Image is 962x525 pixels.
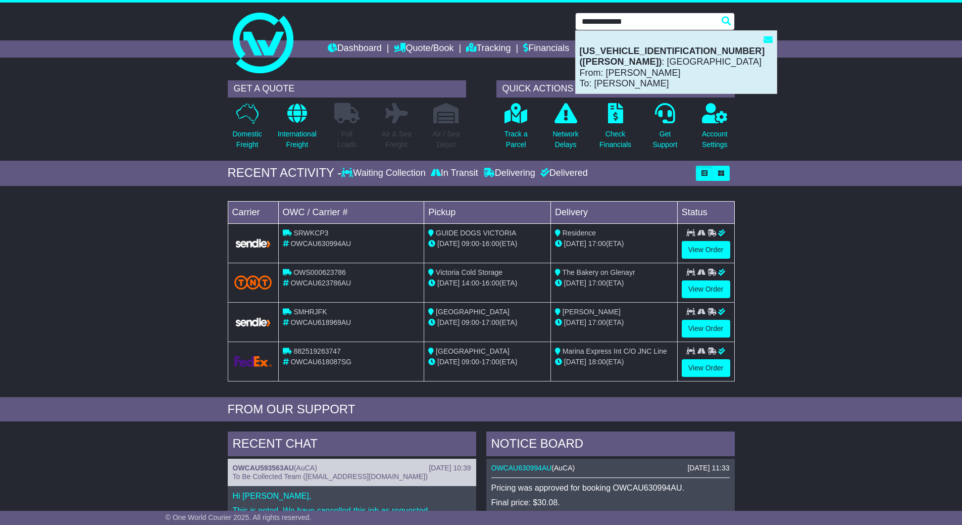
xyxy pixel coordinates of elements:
[462,318,479,326] span: 09:00
[433,129,460,150] p: Air / Sea Depot
[428,317,546,328] div: - (ETA)
[234,238,272,249] img: GetCarrierServiceLogo
[278,129,317,150] p: International Freight
[437,240,460,248] span: [DATE]
[436,347,510,355] span: [GEOGRAPHIC_DATA]
[428,168,481,179] div: In Transit
[233,506,471,515] p: This is noted. We have cancelled this job as requested.
[462,358,479,366] span: 09:00
[652,129,677,150] p: Get Support
[481,168,538,179] div: Delivering
[428,278,546,289] div: - (ETA)
[486,432,735,459] div: NOTICE BOARD
[482,279,499,287] span: 16:00
[588,318,606,326] span: 17:00
[538,168,588,179] div: Delivered
[436,308,510,316] span: [GEOGRAPHIC_DATA]
[523,40,569,58] a: Financials
[482,318,499,326] span: 17:00
[437,358,460,366] span: [DATE]
[290,358,351,366] span: OWCAU618087SG
[232,129,262,150] p: Domestic Freight
[290,318,351,326] span: OWCAU618969AU
[437,318,460,326] span: [DATE]
[701,103,728,156] a: AccountSettings
[682,241,730,259] a: View Order
[382,129,412,150] p: Air & Sea Freight
[555,238,673,249] div: (ETA)
[564,279,586,287] span: [DATE]
[328,40,382,58] a: Dashboard
[504,129,528,150] p: Track a Parcel
[462,279,479,287] span: 14:00
[429,464,471,472] div: [DATE] 10:39
[599,129,631,150] p: Check Financials
[550,201,677,223] td: Delivery
[482,240,499,248] span: 16:00
[293,268,346,276] span: OWS000623786
[228,432,476,459] div: RECENT CHAT
[436,268,502,276] span: Victoria Cold Storage
[563,268,635,276] span: The Bakery on Glenayr
[491,498,730,507] p: Final price: $30.08.
[296,464,315,472] span: AuCA
[564,240,586,248] span: [DATE]
[462,240,479,248] span: 09:00
[588,240,606,248] span: 17:00
[233,491,471,501] p: Hi [PERSON_NAME],
[234,317,272,327] img: GetCarrierServiceLogo
[228,402,735,417] div: FROM OUR SUPPORT
[687,464,729,472] div: [DATE] 11:33
[564,318,586,326] span: [DATE]
[428,238,546,249] div: - (ETA)
[233,472,428,481] span: To Be Collected Team ([EMAIL_ADDRESS][DOMAIN_NAME])
[232,103,262,156] a: DomesticFreight
[580,46,765,67] strong: [US_VEHICLE_IDENTIFICATION_NUMBER]([PERSON_NAME])
[341,168,428,179] div: Waiting Collection
[682,320,730,338] a: View Order
[552,129,578,150] p: Network Delays
[466,40,511,58] a: Tracking
[563,347,667,355] span: Marina Express Int C/O JNC Line
[424,201,551,223] td: Pickup
[233,464,471,472] div: ( )
[599,103,632,156] a: CheckFinancials
[702,129,728,150] p: Account Settings
[491,464,552,472] a: OWCAU630994AU
[437,279,460,287] span: [DATE]
[166,513,312,521] span: © One World Courier 2025. All rights reserved.
[394,40,453,58] a: Quote/Book
[482,358,499,366] span: 17:00
[491,464,730,472] div: ( )
[234,356,272,367] img: GetCarrierServiceLogo
[428,357,546,367] div: - (ETA)
[652,103,678,156] a: GetSupport
[290,240,351,248] span: OWCAU630994AU
[278,201,424,223] td: OWC / Carrier #
[677,201,734,223] td: Status
[682,359,730,377] a: View Order
[576,31,777,93] div: : [GEOGRAPHIC_DATA] From: [PERSON_NAME] To: [PERSON_NAME]
[564,358,586,366] span: [DATE]
[491,483,730,493] p: Pricing was approved for booking OWCAU630994AU.
[290,279,351,287] span: OWCAU623786AU
[228,201,278,223] td: Carrier
[555,278,673,289] div: (ETA)
[334,129,360,150] p: Full Loads
[554,464,573,472] span: AuCA
[504,103,528,156] a: Track aParcel
[555,357,673,367] div: (ETA)
[588,279,606,287] span: 17:00
[277,103,317,156] a: InternationalFreight
[436,229,516,237] span: GUIDE DOGS VICTORIA
[682,280,730,298] a: View Order
[228,80,466,98] div: GET A QUOTE
[293,347,340,355] span: 882519263747
[293,229,328,237] span: SRWKCP3
[555,317,673,328] div: (ETA)
[496,80,735,98] div: QUICK ACTIONS
[293,308,327,316] span: SMHRJFK
[588,358,606,366] span: 18:00
[234,275,272,289] img: TNT_Domestic.png
[233,464,294,472] a: OWCAU593563AU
